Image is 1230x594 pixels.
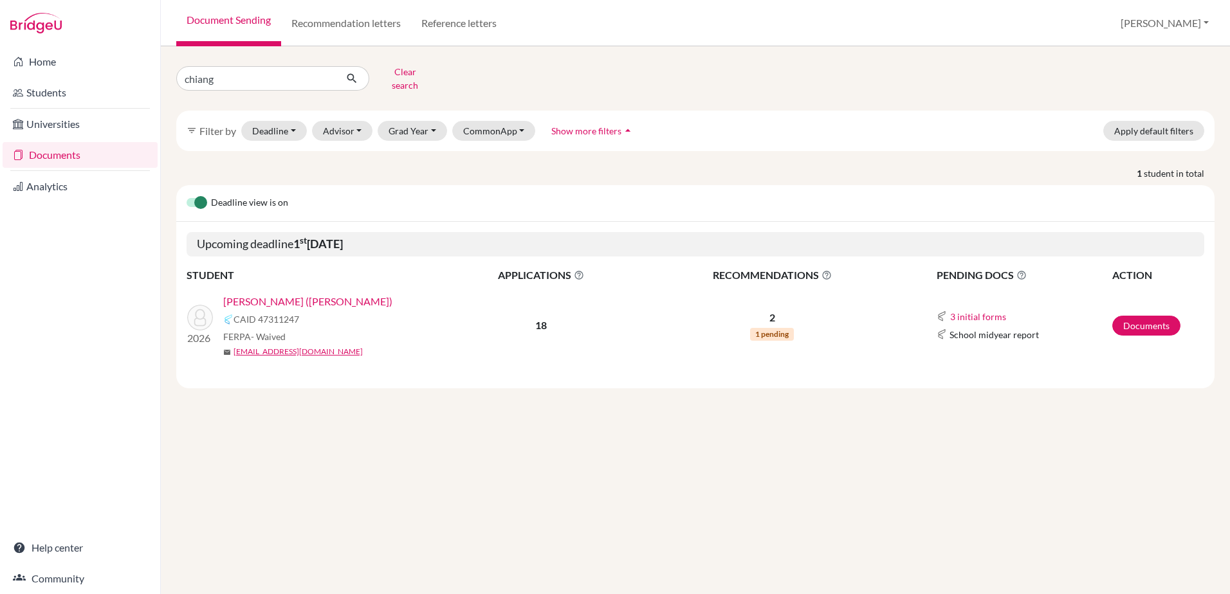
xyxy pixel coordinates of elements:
[551,125,621,136] span: Show more filters
[223,348,231,356] span: mail
[3,174,158,199] a: Analytics
[750,328,794,341] span: 1 pending
[187,125,197,136] i: filter_list
[937,267,1111,283] span: PENDING DOCS
[223,294,392,309] a: [PERSON_NAME] ([PERSON_NAME])
[300,235,307,246] sup: st
[1137,166,1144,180] strong: 1
[312,121,373,141] button: Advisor
[251,331,286,342] span: - Waived
[3,566,158,591] a: Community
[1144,166,1215,180] span: student in total
[187,232,1204,256] h5: Upcoming deadline
[10,13,62,33] img: Bridge-U
[187,267,444,283] th: STUDENT
[1112,267,1204,283] th: ACTION
[540,121,645,141] button: Show more filtersarrow_drop_up
[535,319,547,331] b: 18
[1115,11,1215,35] button: [PERSON_NAME]
[176,66,336,91] input: Find student by name...
[211,195,288,211] span: Deadline view is on
[234,312,299,326] span: CAID 47311247
[639,310,905,325] p: 2
[621,124,634,137] i: arrow_drop_up
[3,535,158,561] a: Help center
[3,111,158,137] a: Universities
[369,62,441,95] button: Clear search
[950,309,1007,324] button: 3 initial forms
[937,311,947,321] img: Common App logo
[452,121,536,141] button: CommonApp
[187,330,213,346] p: 2026
[1112,316,1180,336] a: Documents
[937,329,947,339] img: Common App logo
[199,125,236,137] span: Filter by
[3,49,158,75] a: Home
[950,328,1039,341] span: School midyear report
[378,121,447,141] button: Grad Year
[187,305,213,330] img: Chiang, Mao-Cheng (Jason)
[234,346,363,357] a: [EMAIL_ADDRESS][DOMAIN_NAME]
[223,330,286,343] span: FERPA
[223,314,234,325] img: Common App logo
[3,142,158,168] a: Documents
[639,267,905,283] span: RECOMMENDATIONS
[3,80,158,105] a: Students
[445,267,638,283] span: APPLICATIONS
[293,237,343,251] b: 1 [DATE]
[241,121,307,141] button: Deadline
[1103,121,1204,141] button: Apply default filters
